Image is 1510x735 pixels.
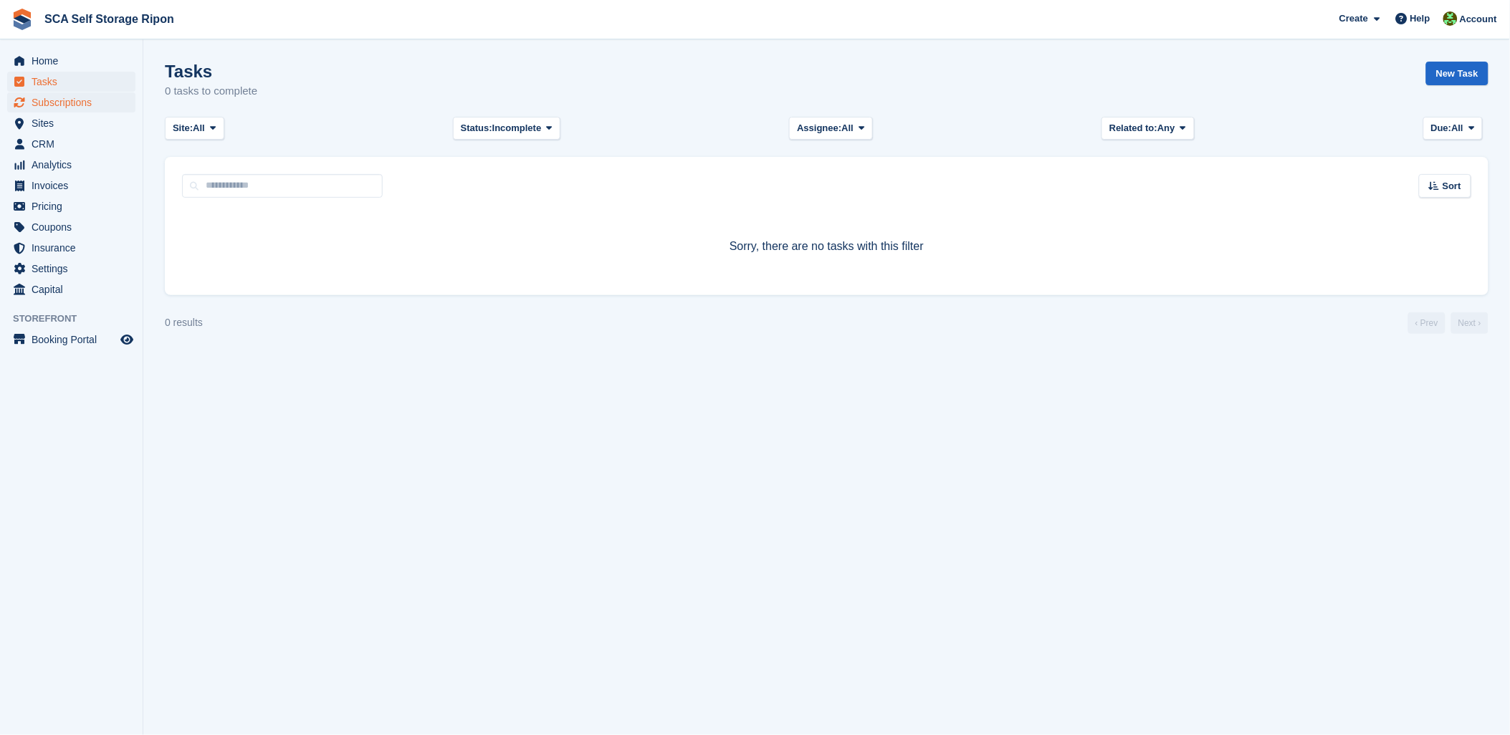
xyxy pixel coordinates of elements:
[1102,117,1194,140] button: Related to: Any
[1452,121,1464,135] span: All
[1423,117,1483,140] button: Due: All
[32,330,118,350] span: Booking Portal
[32,217,118,237] span: Coupons
[797,121,841,135] span: Assignee:
[7,113,135,133] a: menu
[1405,312,1491,334] nav: Page
[165,83,257,100] p: 0 tasks to complete
[842,121,854,135] span: All
[165,62,257,81] h1: Tasks
[182,238,1471,255] p: Sorry, there are no tasks with this filter
[7,51,135,71] a: menu
[13,312,143,326] span: Storefront
[1460,12,1497,27] span: Account
[492,121,542,135] span: Incomplete
[1410,11,1430,26] span: Help
[7,155,135,175] a: menu
[173,121,193,135] span: Site:
[165,117,224,140] button: Site: All
[1431,121,1452,135] span: Due:
[1451,312,1489,334] a: Next
[1408,312,1446,334] a: Previous
[39,7,180,31] a: SCA Self Storage Ripon
[193,121,205,135] span: All
[1443,179,1461,193] span: Sort
[1157,121,1175,135] span: Any
[7,217,135,237] a: menu
[32,155,118,175] span: Analytics
[7,259,135,279] a: menu
[32,279,118,299] span: Capital
[7,196,135,216] a: menu
[7,72,135,92] a: menu
[1339,11,1368,26] span: Create
[118,331,135,348] a: Preview store
[32,134,118,154] span: CRM
[32,92,118,112] span: Subscriptions
[32,238,118,258] span: Insurance
[7,134,135,154] a: menu
[32,259,118,279] span: Settings
[11,9,33,30] img: stora-icon-8386f47178a22dfd0bd8f6a31ec36ba5ce8667c1dd55bd0f319d3a0aa187defe.svg
[453,117,560,140] button: Status: Incomplete
[1109,121,1157,135] span: Related to:
[461,121,492,135] span: Status:
[7,279,135,299] a: menu
[7,92,135,112] a: menu
[1443,11,1458,26] img: Kelly Neesham
[32,176,118,196] span: Invoices
[7,330,135,350] a: menu
[32,113,118,133] span: Sites
[165,315,203,330] div: 0 results
[32,72,118,92] span: Tasks
[789,117,873,140] button: Assignee: All
[1426,62,1489,85] a: New Task
[7,176,135,196] a: menu
[32,51,118,71] span: Home
[32,196,118,216] span: Pricing
[7,238,135,258] a: menu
